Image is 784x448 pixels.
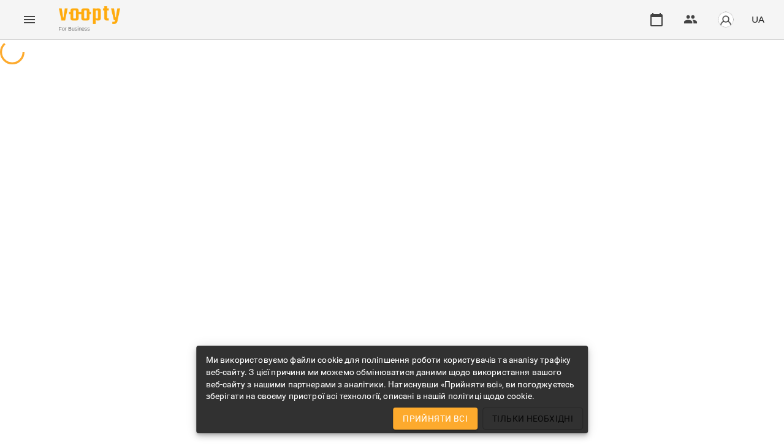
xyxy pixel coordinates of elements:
[752,13,764,26] span: UA
[15,5,44,34] button: Menu
[59,25,120,33] span: For Business
[717,11,734,28] img: avatar_s.png
[747,8,769,31] button: UA
[59,6,120,24] img: Voopty Logo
